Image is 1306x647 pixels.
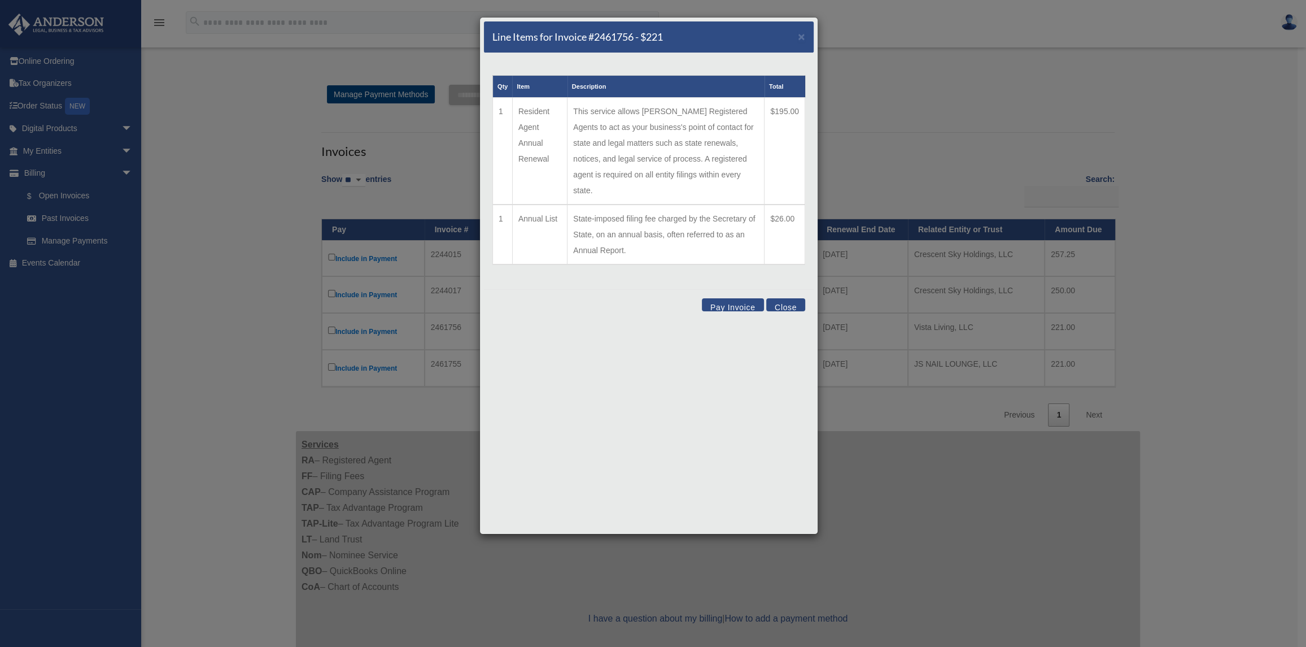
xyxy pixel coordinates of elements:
button: Close [766,298,805,311]
td: 1 [493,98,513,205]
td: $26.00 [765,205,805,264]
td: State-imposed filing fee charged by the Secretary of State, on an annual basis, often referred to... [567,205,765,264]
th: Total [765,76,805,98]
button: Close [798,31,805,42]
td: This service allows [PERSON_NAME] Registered Agents to act as your business's point of contact fo... [567,98,765,205]
button: Pay Invoice [702,298,764,311]
span: × [798,30,805,43]
th: Description [567,76,765,98]
td: $195.00 [765,98,805,205]
td: Annual List [512,205,567,264]
h5: Line Items for Invoice #2461756 - $221 [492,30,663,44]
th: Qty [493,76,513,98]
td: Resident Agent Annual Renewal [512,98,567,205]
td: 1 [493,205,513,264]
th: Item [512,76,567,98]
